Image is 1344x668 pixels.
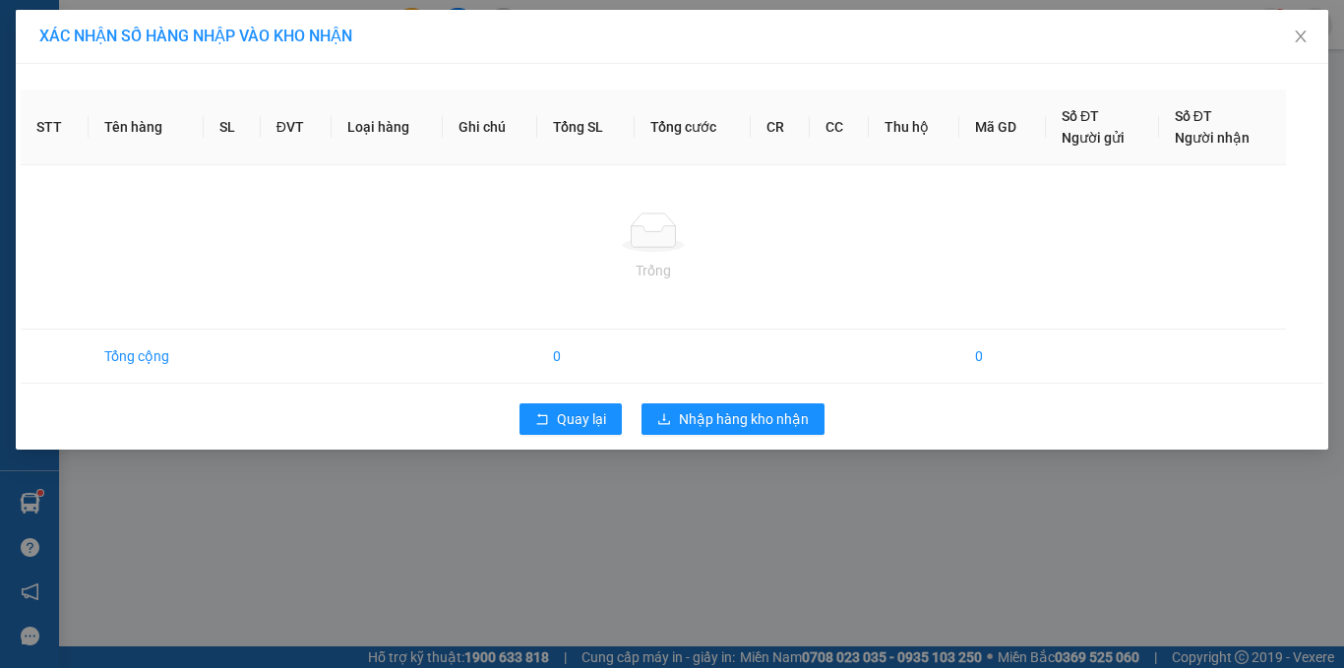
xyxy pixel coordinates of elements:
th: Tổng cước [635,90,751,165]
span: Người gửi [1062,130,1125,146]
th: Thu hộ [869,90,959,165]
span: close [1293,29,1309,44]
img: logo [11,69,62,166]
th: STT [21,90,89,165]
span: Nhập hàng kho nhận [679,408,809,430]
td: Tổng cộng [89,330,204,384]
span: DC1408253161 [237,126,355,147]
th: Mã GD [959,90,1046,165]
th: Tên hàng [89,90,204,165]
span: Số ĐT [1062,108,1099,124]
span: download [657,412,671,428]
th: CR [751,90,810,165]
span: XÁC NHẬN SỐ HÀNG NHẬP VÀO KHO NHẬN [39,27,352,45]
td: 0 [959,330,1046,384]
span: Người nhận [1175,130,1250,146]
th: Ghi chú [443,90,537,165]
span: [GEOGRAPHIC_DATA], [GEOGRAPHIC_DATA] ↔ [GEOGRAPHIC_DATA] [67,84,228,135]
strong: PHIẾU GỬI HÀNG [70,140,229,160]
strong: CHUYỂN PHÁT NHANH AN PHÚ QUÝ [79,16,220,80]
span: Quay lại [557,408,606,430]
button: Close [1273,10,1328,65]
button: rollbackQuay lại [519,403,622,435]
button: downloadNhập hàng kho nhận [641,403,825,435]
div: Trống [36,260,1270,281]
span: Số ĐT [1175,108,1212,124]
th: Tổng SL [537,90,635,165]
th: CC [810,90,869,165]
th: ĐVT [261,90,332,165]
th: SL [204,90,260,165]
span: rollback [535,412,549,428]
th: Loại hàng [332,90,444,165]
td: 0 [537,330,635,384]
